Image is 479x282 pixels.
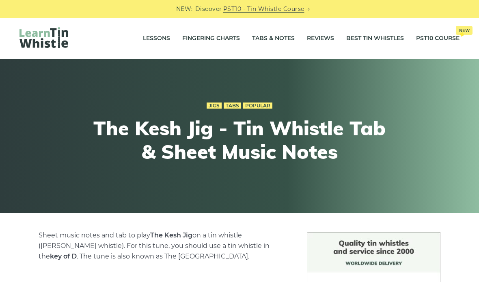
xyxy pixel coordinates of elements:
a: Lessons [143,28,170,49]
a: Popular [243,103,272,109]
span: New [456,26,473,35]
strong: The Kesh Jig [150,231,192,239]
a: PST10 CourseNew [416,28,460,49]
a: Tabs & Notes [252,28,295,49]
img: LearnTinWhistle.com [19,27,68,48]
a: Best Tin Whistles [346,28,404,49]
strong: key of D [50,252,77,260]
a: Fingering Charts [182,28,240,49]
h1: The Kesh Jig - Tin Whistle Tab & Sheet Music Notes [90,117,389,163]
p: Sheet music notes and tab to play on a tin whistle ([PERSON_NAME] whistle). For this tune, you sh... [39,230,287,262]
a: Tabs [224,103,241,109]
a: Reviews [307,28,334,49]
a: Jigs [207,103,222,109]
